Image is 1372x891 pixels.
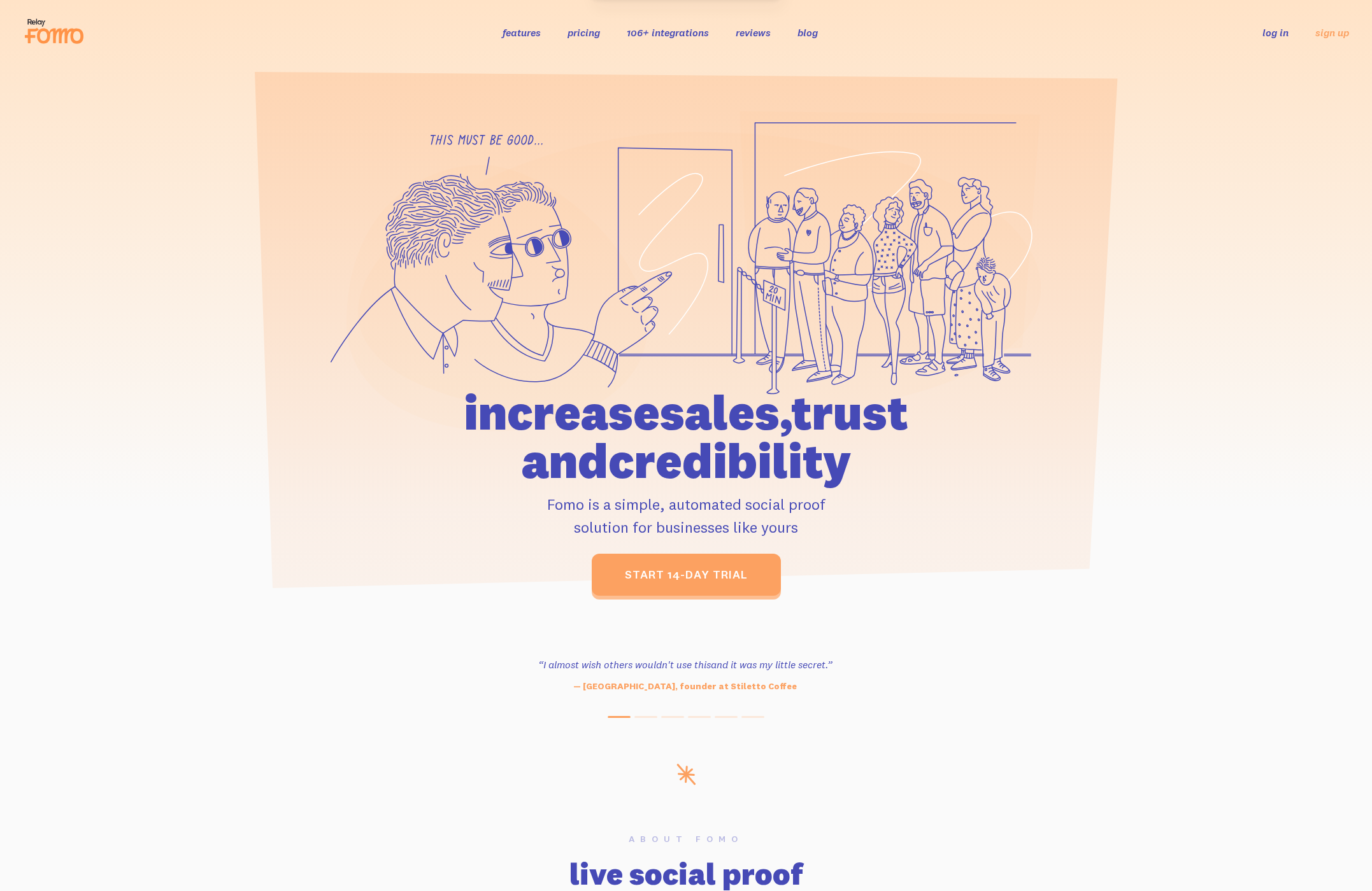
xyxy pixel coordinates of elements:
a: 106+ integrations [627,26,709,39]
p: Fomo is a simple, automated social proof solution for businesses like yours [391,493,981,538]
a: start 14-day trial [592,554,781,596]
h6: About Fomo [286,834,1086,843]
h3: “I almost wish others wouldn't use this and it was my little secret.” [511,657,859,672]
a: reviews [736,26,771,39]
p: — [GEOGRAPHIC_DATA], founder at Stiletto Coffee [511,680,859,693]
a: log in [1262,26,1289,39]
a: features [503,26,541,39]
h1: increase sales, trust and credibility [391,388,981,485]
a: pricing [568,26,600,39]
a: sign up [1315,26,1349,39]
a: blog [797,26,818,39]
